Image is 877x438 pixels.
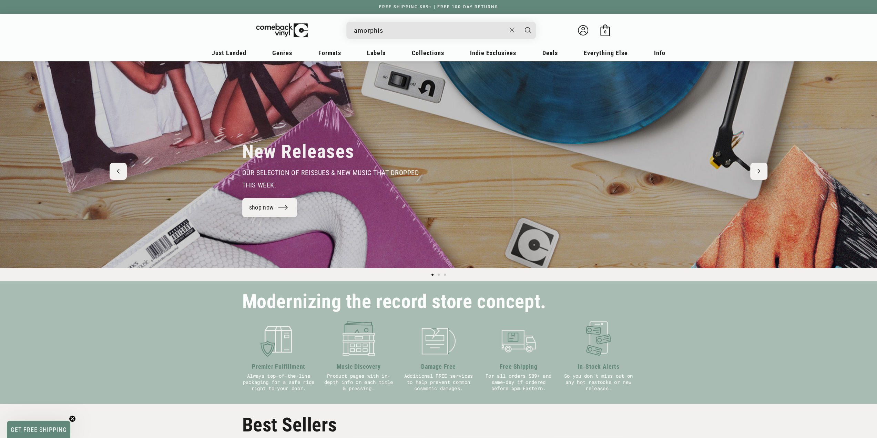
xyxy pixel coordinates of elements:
[367,49,386,57] span: Labels
[346,22,536,39] div: Search
[69,415,76,422] button: Close teaser
[482,373,555,391] p: For all orders $89+ and same-day if ordered before 5pm Eastern.
[442,272,448,278] button: Load slide 3 of 3
[654,49,665,57] span: Info
[354,23,506,38] input: search
[372,4,505,9] a: FREE SHIPPING $89+ | FREE 100-DAY RETURNS
[604,29,606,34] span: 0
[242,362,315,371] h3: Premier Fulfillment
[429,272,436,278] button: Load slide 1 of 3
[212,49,246,57] span: Just Landed
[7,421,70,438] div: GET FREE SHIPPINGClose teaser
[542,49,558,57] span: Deals
[470,49,516,57] span: Indie Exclusives
[242,294,546,310] h2: Modernizing the record store concept.
[110,163,127,180] button: Previous slide
[436,272,442,278] button: Load slide 2 of 3
[318,49,341,57] span: Formats
[272,49,292,57] span: Genres
[242,373,315,391] p: Always top-of-the-line packaging for a safe ride right to your door.
[242,414,635,436] h2: Best Sellers
[242,198,297,217] a: shop now
[519,22,537,39] button: Search
[506,22,518,38] button: Close
[402,362,475,371] h3: Damage Free
[750,163,767,180] button: Next slide
[584,49,628,57] span: Everything Else
[562,373,635,391] p: So you don't miss out on any hot restocks or new releases.
[242,169,419,189] span: our selection of reissues & new music that dropped this week.
[482,362,555,371] h3: Free Shipping
[322,362,395,371] h3: Music Discovery
[242,140,355,163] h2: New Releases
[562,362,635,371] h3: In-Stock Alerts
[11,426,67,433] span: GET FREE SHIPPING
[412,49,444,57] span: Collections
[402,373,475,391] p: Additional FREE services to help prevent common cosmetic damages.
[322,373,395,391] p: Product pages with in-depth info on each title & pressing.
